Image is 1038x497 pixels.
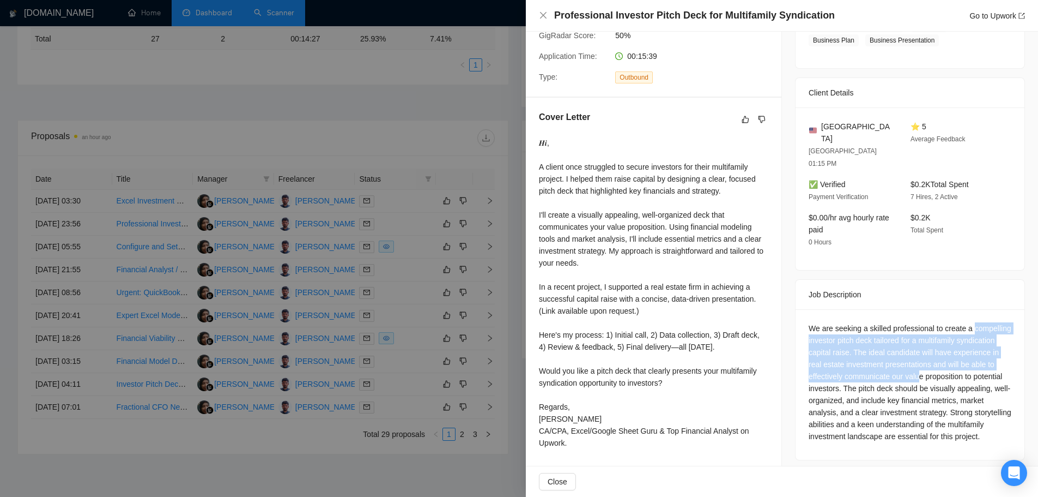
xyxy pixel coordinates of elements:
div: We are seeking a skilled professional to create a compelling investor pitch deck tailored for a m... [809,322,1011,442]
span: like [742,115,749,124]
button: dislike [755,113,768,126]
span: Type: [539,73,557,81]
div: Job Description [809,280,1011,309]
span: dislike [758,115,766,124]
div: Open Intercom Messenger [1001,460,1027,486]
span: [GEOGRAPHIC_DATA] 01:15 PM [809,147,877,167]
span: 0 Hours [809,238,831,246]
span: 7 Hires, 2 Active [910,193,958,201]
span: $0.00/hr avg hourly rate paid [809,213,889,234]
span: [GEOGRAPHIC_DATA] [821,121,893,145]
span: ✅ Verified [809,180,846,189]
span: Business Presentation [865,34,939,46]
span: 50% [615,29,779,41]
img: 🇺🇸 [809,127,817,134]
span: Payment Verification [809,193,868,201]
span: 00:15:39 [627,52,657,61]
span: clock-circle [615,52,623,60]
div: 𝑯𝒊, A client once struggled to secure investors for their multifamily project. I helped them rais... [539,137,768,449]
span: Total Spent [910,226,943,234]
span: Outbound [615,71,653,83]
button: Close [539,11,548,20]
span: Average Feedback [910,135,966,143]
span: Business Plan [809,34,859,46]
span: GigRadar Score: [539,31,596,40]
span: export [1018,13,1025,19]
span: $0.2K [910,213,931,222]
button: Close [539,473,576,490]
div: Client Details [809,78,1011,107]
button: like [739,113,752,126]
span: ⭐ 5 [910,122,926,131]
h4: Professional Investor Pitch Deck for Multifamily Syndication [554,9,835,22]
span: Application Time: [539,52,597,61]
span: Close [548,476,567,488]
span: close [539,11,548,20]
a: Go to Upworkexport [969,11,1025,20]
span: $0.2K Total Spent [910,180,969,189]
h5: Cover Letter [539,111,590,124]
